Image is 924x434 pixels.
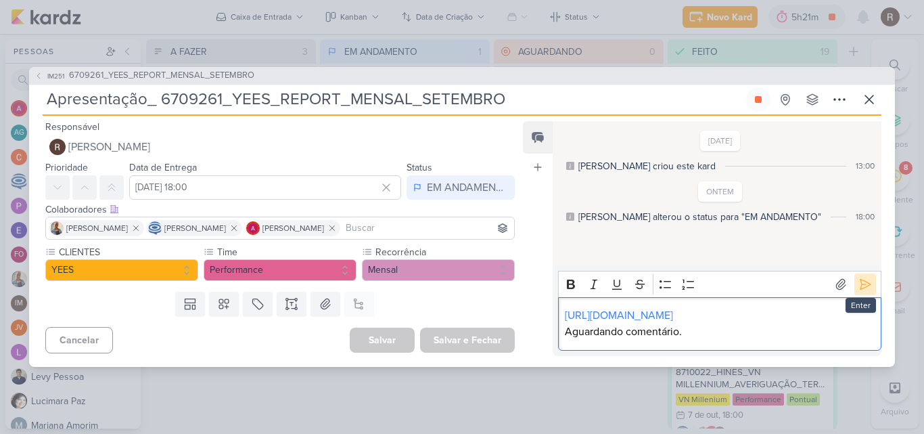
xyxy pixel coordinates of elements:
img: Alessandra Gomes [246,221,260,235]
div: Parar relógio [753,94,764,105]
button: [PERSON_NAME] [45,135,515,159]
a: [URL][DOMAIN_NAME] [565,309,673,322]
label: Data de Entrega [129,162,197,173]
label: Recorrência [374,245,515,259]
button: Performance [204,259,356,281]
img: Iara Santos [50,221,64,235]
div: Editor editing area: main [558,297,881,351]
div: 13:00 [856,160,875,172]
div: Editor toolbar [558,271,881,297]
span: [PERSON_NAME] [66,222,128,234]
button: EM ANDAMENTO [407,175,515,200]
input: Buscar [343,220,511,236]
img: Caroline Traven De Andrade [148,221,162,235]
p: Aguardando comentário. [565,324,874,340]
div: Colaboradores [45,202,515,217]
input: Select a date [129,175,401,200]
span: IM251 [45,71,66,81]
label: Time [216,245,356,259]
label: Prioridade [45,162,88,173]
span: [PERSON_NAME] [164,222,226,234]
div: Enter [846,298,876,313]
button: Cancelar [45,327,113,353]
label: Responsável [45,121,99,133]
label: Status [407,162,432,173]
div: EM ANDAMENTO [427,179,508,196]
div: Rafael alterou o status para "EM ANDAMENTO" [578,210,821,224]
span: [PERSON_NAME] [262,222,324,234]
input: Kard Sem Título [43,87,743,112]
div: Isabella criou este kard [578,159,716,173]
div: 18:00 [856,211,875,223]
img: Rafael Dornelles [49,139,66,155]
button: Mensal [362,259,515,281]
div: Este log é visível à todos no kard [566,162,574,170]
span: [PERSON_NAME] [68,139,150,155]
button: YEES [45,259,198,281]
div: Este log é visível à todos no kard [566,213,574,221]
span: 6709261_YEES_REPORT_MENSAL_SETEMBRO [69,69,254,83]
button: IM251 6709261_YEES_REPORT_MENSAL_SETEMBRO [34,69,254,83]
label: CLIENTES [57,245,198,259]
